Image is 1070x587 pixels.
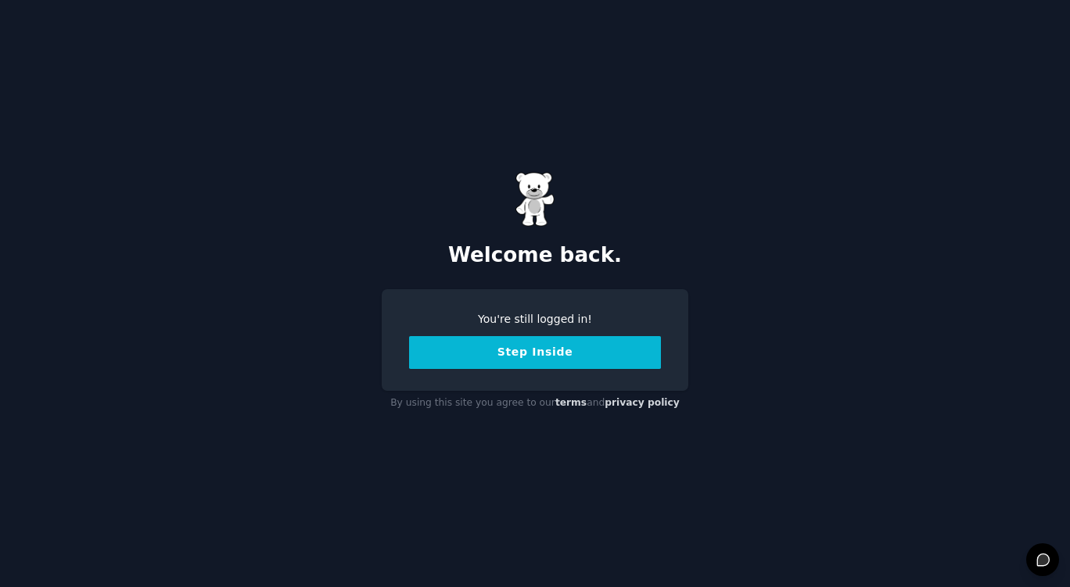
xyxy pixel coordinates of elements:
[605,397,680,408] a: privacy policy
[409,311,661,328] div: You're still logged in!
[382,391,688,416] div: By using this site you agree to our and
[515,172,555,227] img: Gummy Bear
[555,397,587,408] a: terms
[382,243,688,268] h2: Welcome back.
[409,345,661,358] a: Step Inside
[409,336,661,369] button: Step Inside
